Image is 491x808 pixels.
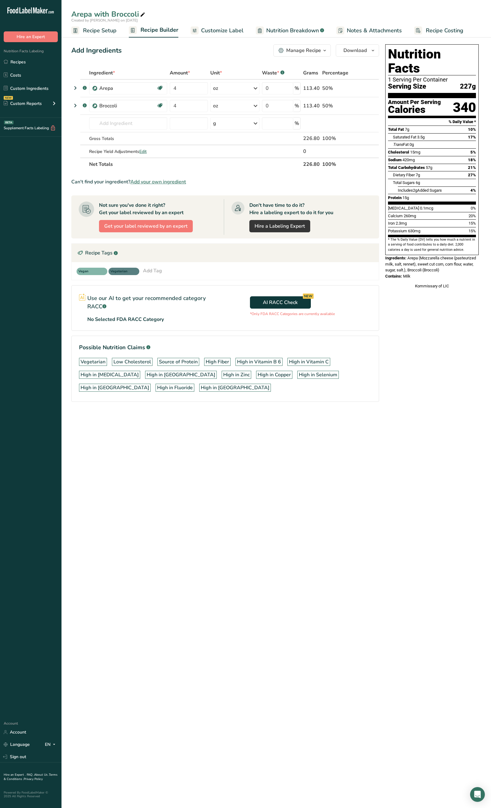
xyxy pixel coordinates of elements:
span: Fat [393,142,409,147]
span: Edit [139,149,147,154]
span: Serving Size [388,83,426,90]
span: 6g [416,180,420,185]
div: BETA [4,121,14,124]
span: Cholesterol [388,150,409,154]
div: High in Vitamin C [289,358,329,366]
div: Manage Recipe [286,47,321,54]
span: Iron [388,221,395,226]
span: Ingredient [89,69,115,77]
span: Created by [PERSON_NAME] on [DATE] [71,18,138,23]
div: Arepa [99,85,156,92]
button: AI RACC Check NEW [250,296,311,309]
div: Custom Reports [4,100,42,107]
div: Waste [262,69,284,77]
span: Vegan [78,269,100,274]
span: Total Fat [388,127,404,132]
span: Unit [210,69,222,77]
div: Low Cholesterol [113,358,151,366]
span: Includes Added Sugars [398,188,442,193]
span: Vegeterian [110,269,132,274]
span: 17% [468,135,476,139]
div: Recipe Yield Adjustments [89,148,167,155]
span: Recipe Costing [426,26,463,35]
span: 5% [470,150,476,154]
div: High in Fluoride [157,384,193,391]
div: NEW [4,96,13,100]
h1: Possible Nutrition Claims [79,343,371,352]
div: Add Tag [143,267,162,274]
span: Milk [403,274,410,278]
button: Hire an Expert [4,31,58,42]
span: 0.1mcg [420,206,433,210]
span: Recipe Setup [83,26,117,35]
span: Arepa (Mozzarella cheese (pasteurized milk, salt, rennet), sweet cut corn, corn flour, water, sug... [385,256,476,272]
span: 0% [471,206,476,210]
span: 4% [470,188,476,193]
span: 15% [469,221,476,226]
div: g [213,120,216,127]
a: Recipe Builder [129,23,178,38]
div: 100% [322,135,350,142]
a: Terms & Conditions . [4,773,57,781]
span: Potassium [388,229,407,233]
div: High in Copper [258,371,291,378]
a: Recipe Setup [71,24,117,38]
a: Privacy Policy [24,777,43,781]
span: Dietary Fiber [393,173,415,177]
p: Use our AI to get your recommended category RACC [87,294,218,311]
span: 227g [460,83,476,90]
th: Net Totals [88,158,302,170]
span: 420mg [402,158,415,162]
span: 630mg [408,229,420,233]
div: Add Ingredients [71,46,122,56]
div: High in [GEOGRAPHIC_DATA] [147,371,215,378]
div: oz [213,102,218,110]
div: High in Vitamin B 6 [237,358,281,366]
a: Hire a Labeling Expert [249,220,310,232]
span: 15mg [410,150,420,154]
span: 15g [402,195,409,200]
img: Sub Recipe [93,104,97,108]
span: Protein [388,195,402,200]
span: 20% [469,214,476,218]
div: Can't find your ingredient? [71,178,379,186]
div: 340 [453,99,476,116]
span: 3.5g [417,135,425,139]
div: Not sure you've done it right? Get your label reviewed by an expert [99,202,184,216]
section: * The % Daily Value (DV) tells you how much a nutrient in a serving of food contributes to a dail... [388,237,476,252]
span: 15% [469,229,476,233]
img: Sub Recipe [93,86,97,91]
span: Contains: [385,274,402,278]
div: Kommissary of LIC [385,283,479,289]
a: Customize Label [191,24,244,38]
a: Nutrition Breakdown [256,24,324,38]
span: Nutrition Breakdown [266,26,319,35]
span: AI RACC Check [263,299,298,306]
span: 2.3mg [396,221,407,226]
a: Recipe Costing [414,24,463,38]
span: 0g [410,142,414,147]
div: High in Zinc [223,371,250,378]
span: 21% [468,165,476,170]
a: About Us . [34,773,49,777]
div: Source of Protein [159,358,198,366]
div: High in [GEOGRAPHIC_DATA] [81,384,149,391]
i: Trans [393,142,403,147]
span: Amount [170,69,190,77]
section: % Daily Value * [388,118,476,126]
div: High in Selenium [299,371,337,378]
span: [MEDICAL_DATA] [388,206,419,210]
span: Download [343,47,367,54]
a: Language [4,739,30,750]
span: 57g [426,165,432,170]
div: Arepa with Broccoli [71,9,146,20]
div: High in [MEDICAL_DATA] [81,371,139,378]
div: EN [45,741,58,748]
div: High Fiber [206,358,229,366]
span: Grams [303,69,318,77]
span: Total Sugars [393,180,415,185]
div: 50% [322,102,350,110]
h1: Nutrition Facts [388,47,476,75]
div: Gross Totals [89,135,167,142]
th: 100% [321,158,351,170]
